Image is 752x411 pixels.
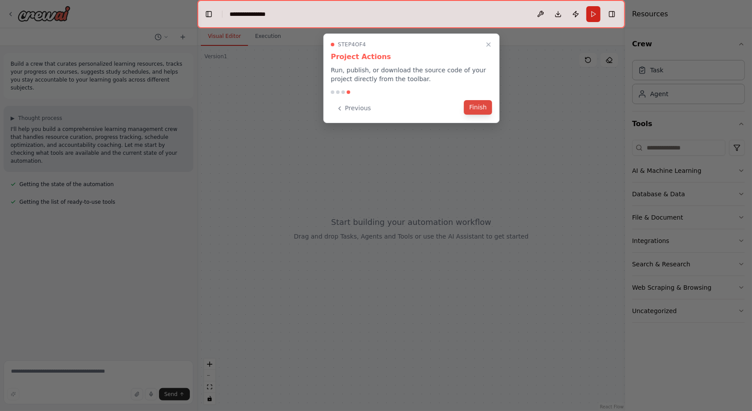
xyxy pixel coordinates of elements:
button: Previous [331,101,376,116]
span: Step 4 of 4 [338,41,366,48]
button: Finish [464,100,492,115]
button: Close walkthrough [483,39,494,50]
p: Run, publish, or download the source code of your project directly from the toolbar. [331,66,492,83]
h3: Project Actions [331,52,492,62]
button: Hide left sidebar [203,8,215,20]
